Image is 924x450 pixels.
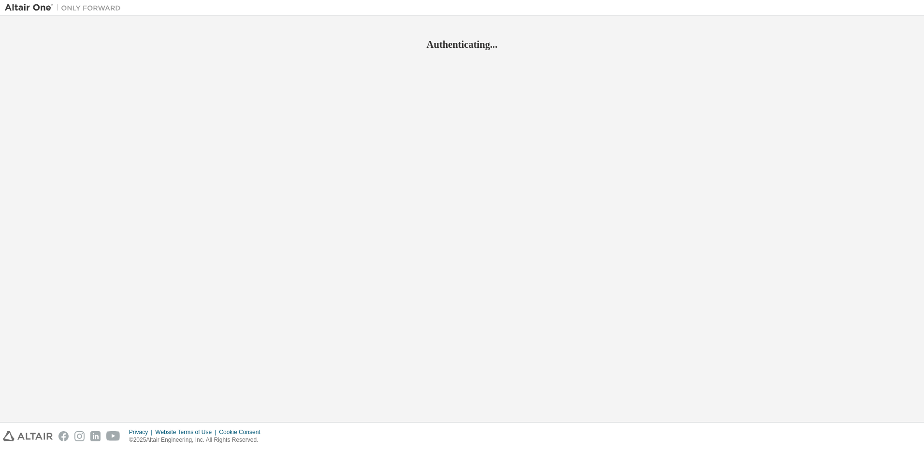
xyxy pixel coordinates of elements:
[58,431,69,441] img: facebook.svg
[219,428,266,436] div: Cookie Consent
[155,428,219,436] div: Website Terms of Use
[106,431,120,441] img: youtube.svg
[129,436,266,444] p: © 2025 Altair Engineering, Inc. All Rights Reserved.
[5,3,126,13] img: Altair One
[5,38,919,51] h2: Authenticating...
[129,428,155,436] div: Privacy
[3,431,53,441] img: altair_logo.svg
[74,431,85,441] img: instagram.svg
[90,431,101,441] img: linkedin.svg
